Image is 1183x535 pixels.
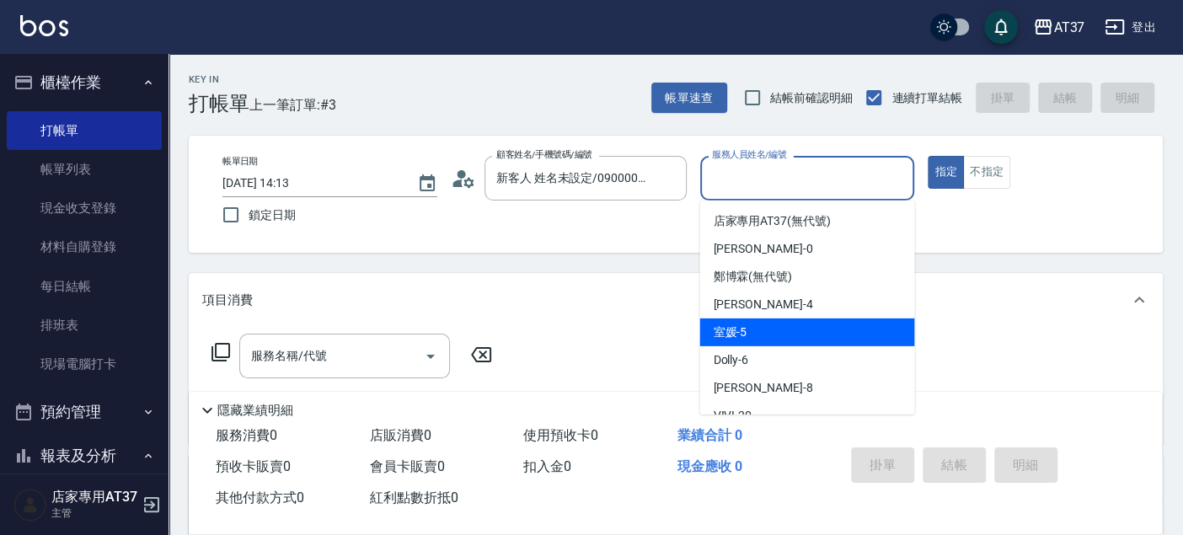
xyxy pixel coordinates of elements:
[51,489,137,506] h5: 店家專用AT37
[7,227,162,266] a: 材料自購登錄
[7,434,162,478] button: 報表及分析
[928,156,964,189] button: 指定
[7,150,162,189] a: 帳單列表
[370,490,458,506] span: 紅利點數折抵 0
[713,268,792,286] span: 鄭博霖 (無代號)
[216,427,277,443] span: 服務消費 0
[677,458,742,474] span: 現金應收 0
[496,148,592,161] label: 顧客姓名/手機號碼/編號
[7,345,162,383] a: 現場電腦打卡
[249,94,336,115] span: 上一筆訂單:#3
[1098,12,1163,43] button: 登出
[677,427,742,443] span: 業績合計 0
[1053,17,1084,38] div: AT37
[217,402,293,420] p: 隱藏業績明細
[713,296,812,313] span: [PERSON_NAME] -4
[523,427,598,443] span: 使用預收卡 0
[713,212,830,230] span: 店家專用AT37 (無代號)
[891,89,962,107] span: 連續打單結帳
[249,206,296,224] span: 鎖定日期
[712,148,786,161] label: 服務人員姓名/編號
[1026,10,1091,45] button: AT37
[20,15,68,36] img: Logo
[222,155,258,168] label: 帳單日期
[407,163,447,204] button: Choose date, selected date is 2025-10-07
[216,458,291,474] span: 預收卡販賣 0
[7,189,162,227] a: 現金收支登錄
[713,351,748,369] span: Dolly -6
[222,169,400,197] input: YYYY/MM/DD hh:mm
[7,267,162,306] a: 每日結帳
[523,458,571,474] span: 扣入金 0
[216,490,304,506] span: 其他付款方式 0
[7,111,162,150] a: 打帳單
[713,324,747,341] span: 室媛 -5
[202,292,253,309] p: 項目消費
[189,273,1163,327] div: 項目消費
[370,458,445,474] span: 會員卡販賣 0
[13,488,47,522] img: Person
[7,390,162,434] button: 預約管理
[7,306,162,345] a: 排班表
[963,156,1010,189] button: 不指定
[417,343,444,370] button: Open
[189,92,249,115] h3: 打帳單
[713,240,812,258] span: [PERSON_NAME] -0
[51,506,137,521] p: 主管
[713,379,812,397] span: [PERSON_NAME] -8
[370,427,431,443] span: 店販消費 0
[713,407,752,425] span: VIVI -20
[984,10,1018,44] button: save
[189,74,249,85] h2: Key In
[770,89,853,107] span: 結帳前確認明細
[651,83,727,114] button: 帳單速查
[7,61,162,104] button: 櫃檯作業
